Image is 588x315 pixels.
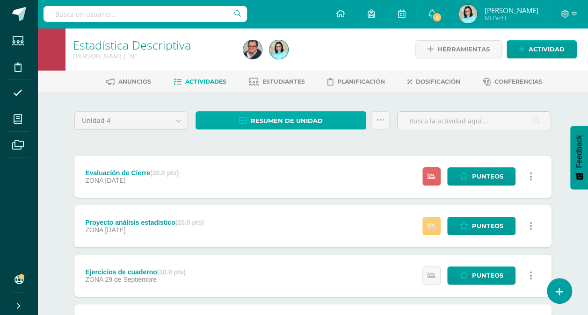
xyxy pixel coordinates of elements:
a: Conferencias [483,74,542,89]
span: Unidad 4 [82,112,163,129]
strong: (10.0 pts) [157,268,186,276]
span: 29 de Septiembre [105,276,157,283]
a: Unidad 4 [75,112,188,129]
span: Conferencias [494,78,542,85]
a: Punteos [447,266,515,285]
div: Quinto Bachillerato 'B' [73,51,232,60]
span: [DATE] [105,226,125,234]
span: Mi Perfil [484,14,538,22]
span: [DATE] [105,177,125,184]
a: Estudiantes [249,74,305,89]
h1: Estadística Descriptiva [73,38,232,51]
span: Herramientas [437,41,490,58]
a: Planificación [327,74,385,89]
a: Punteos [447,167,515,186]
img: fe380b2d4991993556c9ea662cc53567.png [243,40,262,59]
a: Estadística Descriptiva [73,37,191,53]
span: Resumen de unidad [251,112,323,129]
span: Dosificación [416,78,460,85]
span: Punteos [472,267,503,284]
div: Ejercicios de cuaderno [85,268,186,276]
img: 9b40464cb3c339ba35e574c8db1485a8.png [269,40,288,59]
a: Herramientas [415,40,502,58]
a: Dosificación [407,74,460,89]
span: ZONA [85,226,103,234]
div: Evaluación de Cierre [85,169,179,177]
img: 9b40464cb3c339ba35e574c8db1485a8.png [458,5,477,23]
span: Actividad [529,41,565,58]
span: ZONA [85,276,103,283]
a: Resumen de unidad [196,111,367,129]
span: Actividades [185,78,226,85]
strong: (20.0 pts) [175,219,204,226]
div: Proyecto análisis estadístico [85,219,204,226]
span: 3 [432,12,442,22]
span: Planificación [337,78,385,85]
a: Anuncios [106,74,151,89]
input: Busca un usuario... [44,6,247,22]
span: Estudiantes [262,78,305,85]
span: Anuncios [118,78,151,85]
span: Feedback [575,135,583,168]
strong: (20.0 pts) [150,169,179,177]
a: Actividad [507,40,577,58]
span: ZONA [85,177,103,184]
a: Punteos [447,217,515,235]
a: Actividades [174,74,226,89]
button: Feedback - Mostrar encuesta [570,126,588,189]
input: Busca la actividad aquí... [398,112,551,130]
span: [PERSON_NAME] [484,6,538,15]
span: Punteos [472,168,503,185]
span: Punteos [472,217,503,235]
